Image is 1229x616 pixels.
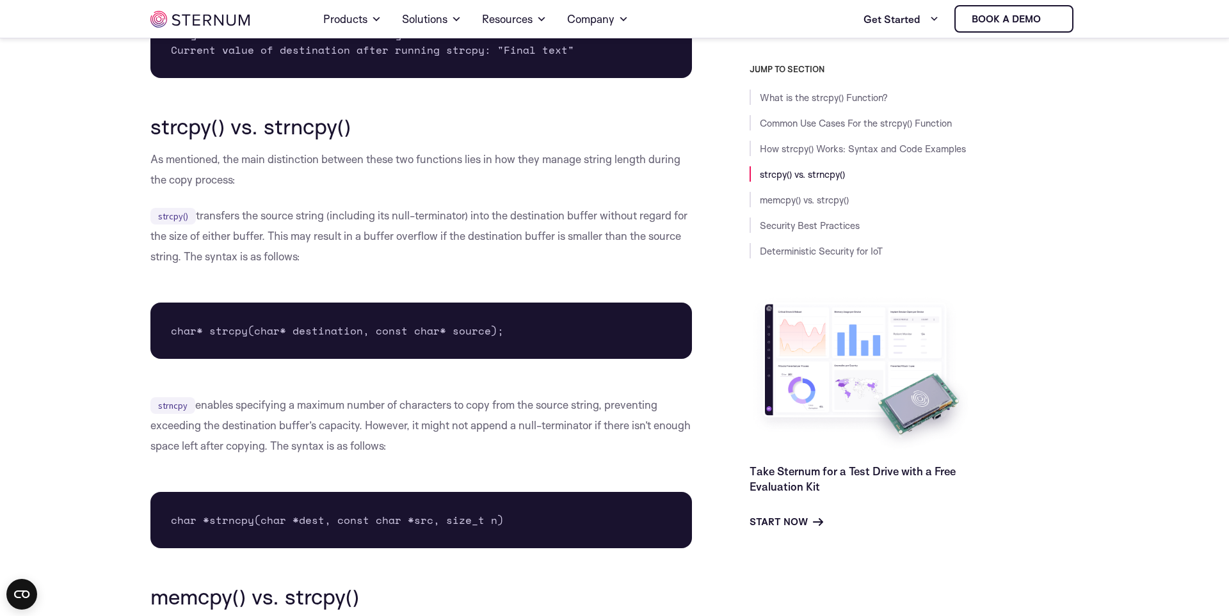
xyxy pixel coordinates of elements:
[760,194,849,206] a: memcpy() vs. strcpy()
[150,11,250,28] img: sternum iot
[760,91,888,104] a: What is the strcpy() Function?
[760,168,845,180] a: strcpy() vs. strncpy()
[150,208,196,225] code: strcpy()
[864,6,939,32] a: Get Started
[760,143,966,155] a: How strcpy() Works: Syntax and Code Examples
[760,245,883,257] a: Deterministic Security for IoT
[150,492,692,548] pre: char *strncpy(char *dest, const char *src, size_t n)
[150,395,692,456] p: enables specifying a maximum number of characters to copy from the source string, preventing exce...
[6,579,37,610] button: Open CMP widget
[954,5,1073,33] a: Book a demo
[750,464,956,493] a: Take Sternum for a Test Drive with a Free Evaluation Kit
[150,205,692,267] p: transfers the source string (including its null-terminator) into the destination buffer without r...
[750,294,974,454] img: Take Sternum for a Test Drive with a Free Evaluation Kit
[150,397,195,414] code: strncpy
[150,584,692,608] h2: memcpy() vs. strcpy()
[567,1,629,37] a: Company
[1046,14,1056,24] img: sternum iot
[150,6,692,78] pre: Original value of destination: "Original text" Current value of destination after running strcpy:...
[402,1,462,37] a: Solutions
[150,114,692,138] h2: strcpy() vs. strncpy()
[150,149,692,190] p: As mentioned, the main distinction between these two functions lies in how they manage string len...
[750,514,823,530] a: Start Now
[760,117,952,129] a: Common Use Cases For the strcpy() Function
[323,1,382,37] a: Products
[150,303,692,359] pre: char* strcpy(char* destination, const char* source);
[760,219,860,232] a: Security Best Practices
[482,1,547,37] a: Resources
[750,64,1079,74] h3: JUMP TO SECTION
